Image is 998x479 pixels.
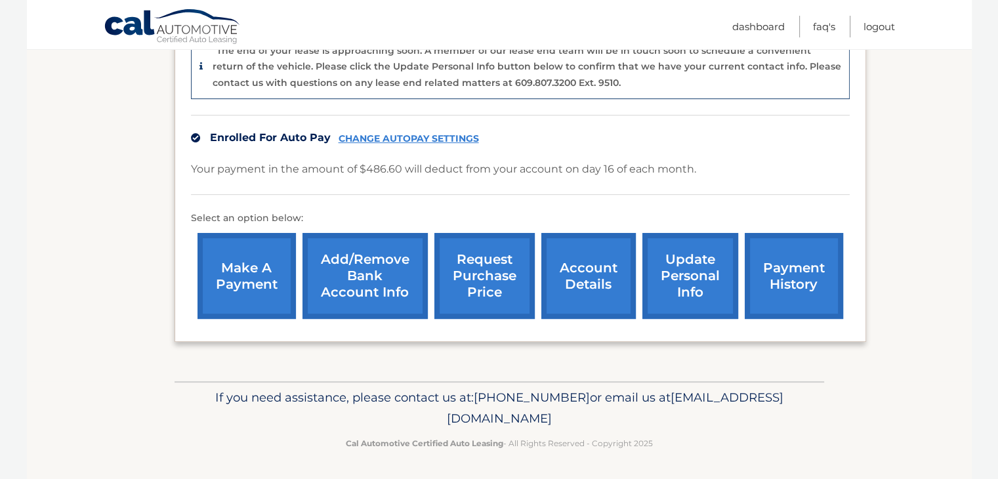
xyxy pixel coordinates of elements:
[213,45,841,89] p: The end of your lease is approaching soon. A member of our lease end team will be in touch soon t...
[474,390,590,405] span: [PHONE_NUMBER]
[541,233,636,319] a: account details
[434,233,535,319] a: request purchase price
[732,16,785,37] a: Dashboard
[863,16,895,37] a: Logout
[813,16,835,37] a: FAQ's
[191,133,200,142] img: check.svg
[104,9,241,47] a: Cal Automotive
[183,436,816,450] p: - All Rights Reserved - Copyright 2025
[346,438,503,448] strong: Cal Automotive Certified Auto Leasing
[745,233,843,319] a: payment history
[191,211,850,226] p: Select an option below:
[198,233,296,319] a: make a payment
[210,131,331,144] span: Enrolled For Auto Pay
[447,390,783,426] span: [EMAIL_ADDRESS][DOMAIN_NAME]
[642,233,738,319] a: update personal info
[191,160,696,178] p: Your payment in the amount of $486.60 will deduct from your account on day 16 of each month.
[183,387,816,429] p: If you need assistance, please contact us at: or email us at
[302,233,428,319] a: Add/Remove bank account info
[339,133,479,144] a: CHANGE AUTOPAY SETTINGS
